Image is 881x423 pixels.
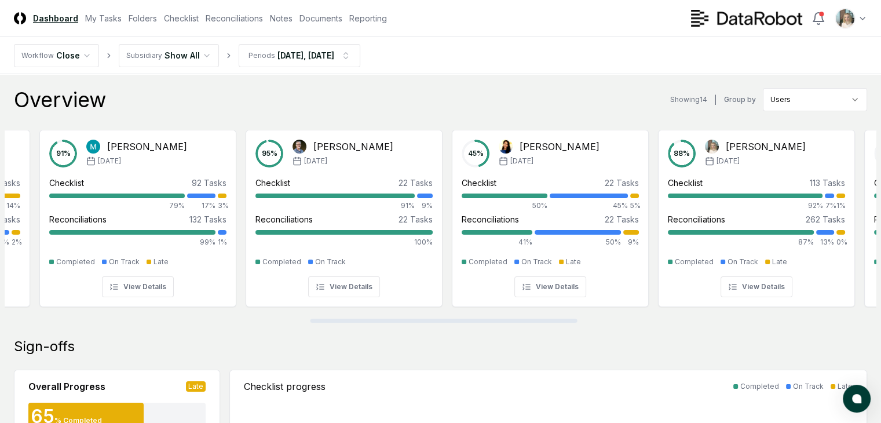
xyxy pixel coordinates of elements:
a: Checklist [164,12,199,24]
button: View Details [721,276,792,297]
div: Periods [248,50,275,61]
div: Late [566,257,581,267]
span: [DATE] [304,156,327,166]
nav: breadcrumb [14,44,360,67]
a: Documents [299,12,342,24]
div: Showing 14 [670,94,707,105]
div: 262 Tasks [806,213,845,225]
div: 22 Tasks [605,213,639,225]
div: [PERSON_NAME] [726,140,806,154]
div: 79% [49,200,185,211]
div: [PERSON_NAME] [107,140,187,154]
img: ACg8ocKh93A2PVxV7CaGalYBgc3fGwopTyyIAwAiiQ5buQbeS2iRnTQ=s96-c [836,9,854,28]
img: Neena Soupharath [499,140,513,154]
button: atlas-launcher [843,385,871,413]
div: 13% [816,237,834,247]
div: Reconciliations [462,213,519,225]
div: Sign-offs [14,337,867,356]
a: 91%Manny Birrueta[PERSON_NAME][DATE]Checklist92 Tasks79%17%3%Reconciliations132 Tasks99%1%Complet... [39,121,236,307]
img: DataRobot logo [691,10,802,27]
a: My Tasks [85,12,122,24]
div: 5% [630,200,639,211]
div: Completed [675,257,714,267]
div: 22 Tasks [605,177,639,189]
div: On Track [109,257,140,267]
div: 87% [668,237,814,247]
div: Reconciliations [255,213,313,225]
div: Workflow [21,50,54,61]
div: 92 Tasks [192,177,226,189]
div: 3% [218,200,226,211]
div: On Track [793,381,824,392]
div: Completed [740,381,779,392]
div: 17% [187,200,215,211]
a: Reporting [349,12,387,24]
div: [DATE], [DATE] [277,49,334,61]
label: Group by [724,96,756,103]
div: 2% [12,237,20,247]
div: Checklist [462,177,496,189]
div: Completed [262,257,301,267]
div: Completed [469,257,507,267]
div: 22 Tasks [399,177,433,189]
div: On Track [728,257,758,267]
div: 45% [550,200,628,211]
div: 99% [49,237,215,247]
button: Periods[DATE], [DATE] [239,44,360,67]
img: Logo [14,12,26,24]
div: Checklist progress [244,380,326,393]
div: 132 Tasks [189,213,226,225]
div: 50% [462,200,547,211]
div: 91% [255,200,415,211]
div: Late [153,257,169,267]
button: View Details [102,276,174,297]
span: [DATE] [98,156,121,166]
div: Checklist [49,177,84,189]
a: Folders [129,12,157,24]
img: Oksana Klimenko [705,140,719,154]
a: 45%Neena Soupharath[PERSON_NAME][DATE]Checklist22 Tasks50%45%5%Reconciliations22 Tasks41%50%9%Com... [452,121,649,307]
div: 7% [825,200,834,211]
div: 41% [462,237,532,247]
div: Reconciliations [668,213,725,225]
div: Completed [56,257,95,267]
span: [DATE] [717,156,740,166]
a: Notes [270,12,293,24]
div: 100% [255,237,433,247]
a: Dashboard [33,12,78,24]
div: On Track [315,257,346,267]
div: 1% [218,237,226,247]
div: 0% [836,237,845,247]
div: 1% [836,200,845,211]
div: Checklist [255,177,290,189]
div: Checklist [668,177,703,189]
a: Reconciliations [206,12,263,24]
div: Reconciliations [49,213,107,225]
div: Late [838,381,853,392]
div: | [714,94,717,106]
a: 88%Oksana Klimenko[PERSON_NAME][DATE]Checklist113 Tasks92%7%1%Reconciliations262 Tasks87%13%0%Com... [658,121,855,307]
div: 9% [417,200,433,211]
div: 50% [535,237,621,247]
div: Subsidiary [126,50,162,61]
div: 113 Tasks [810,177,845,189]
div: 9% [623,237,639,247]
img: Michael Hill [293,140,306,154]
div: Late [186,381,206,392]
div: [PERSON_NAME] [313,140,393,154]
a: 95%Michael Hill[PERSON_NAME][DATE]Checklist22 Tasks91%9%Reconciliations22 Tasks100%CompletedOn Tr... [246,121,443,307]
button: View Details [308,276,380,297]
div: Overall Progress [28,380,105,393]
span: [DATE] [510,156,533,166]
div: 92% [668,200,822,211]
button: View Details [514,276,586,297]
div: [PERSON_NAME] [520,140,599,154]
div: On Track [521,257,552,267]
div: Overview [14,88,106,111]
img: Manny Birrueta [86,140,100,154]
div: 22 Tasks [399,213,433,225]
div: Late [772,257,787,267]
